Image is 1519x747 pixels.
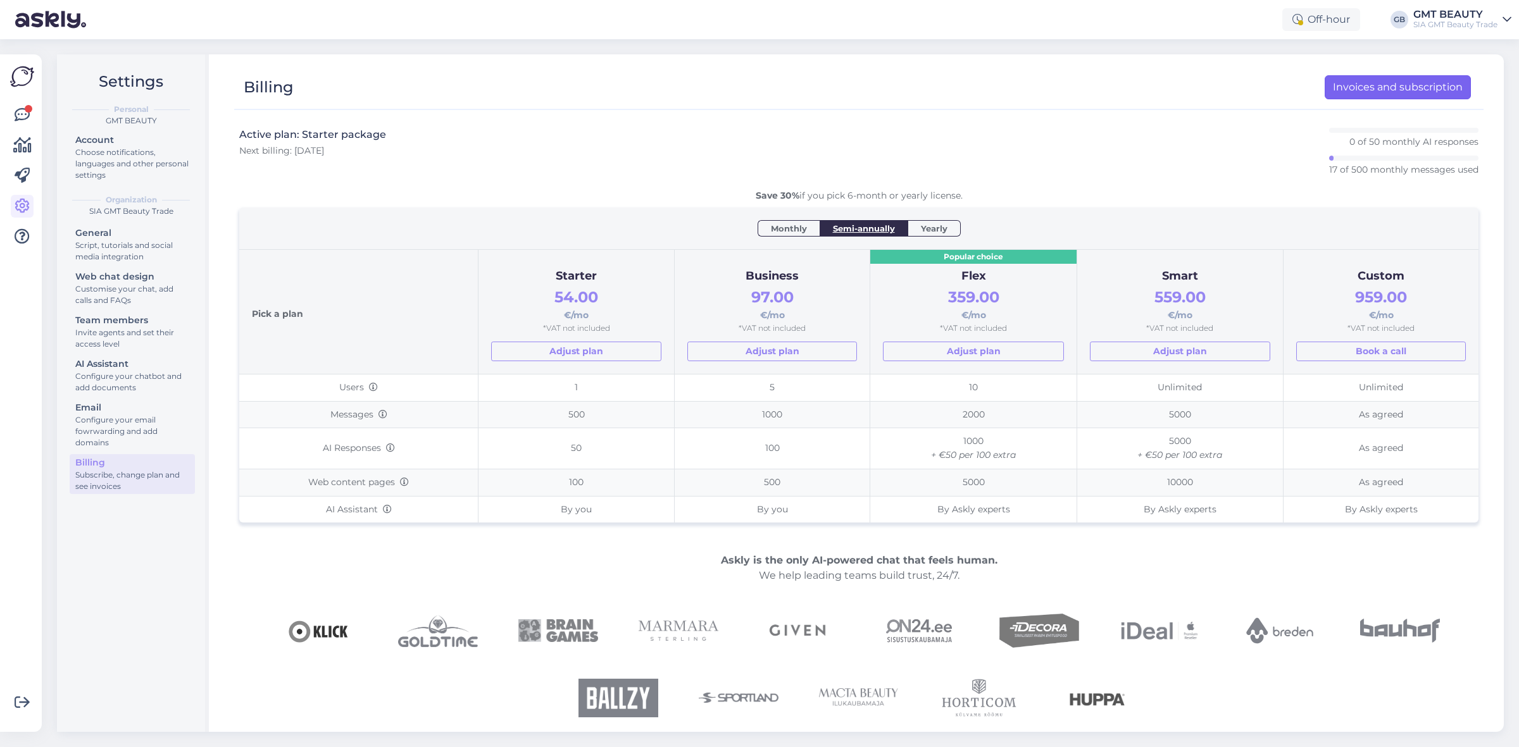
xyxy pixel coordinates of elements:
[239,401,478,428] td: Messages
[491,323,661,335] div: *VAT not included
[75,226,189,240] div: General
[478,496,674,522] td: By you
[478,401,674,428] td: 500
[1284,374,1478,402] td: Unlimited
[687,342,857,361] a: Adjust plan
[478,428,674,469] td: 50
[1325,75,1471,99] a: Invoices and subscription
[75,401,189,414] div: Email
[75,147,189,181] div: Choose notifications, languages and other personal settings
[518,591,598,670] img: Braingames
[239,496,478,522] td: AI Assistant
[870,250,1076,264] div: Popular choice
[554,288,598,306] span: 54.00
[999,591,1079,670] img: Decora
[674,496,870,522] td: By you
[1077,428,1283,469] td: 5000
[75,283,189,306] div: Customise your chat, add calls and FAQs
[114,104,149,115] b: Personal
[398,591,478,670] img: Goldtime
[687,268,857,285] div: Business
[278,591,358,670] img: Klick
[1349,135,1478,148] p: 0 of 50 monthly AI responses
[1090,342,1270,361] a: Adjust plan
[1077,496,1283,522] td: By Askly experts
[75,133,189,147] div: Account
[699,676,778,720] img: Sportland
[478,374,674,402] td: 1
[491,268,661,285] div: Starter
[1413,9,1511,30] a: GMT BEAUTYSIA GMT Beauty Trade
[67,70,195,94] h2: Settings
[478,469,674,496] td: 100
[819,676,899,720] img: Mactabeauty
[870,496,1077,522] td: By Askly experts
[1296,342,1466,361] button: Book a call
[239,428,478,469] td: AI Responses
[1413,20,1497,30] div: SIA GMT Beauty Trade
[1090,268,1270,285] div: Smart
[883,323,1063,335] div: *VAT not included
[1391,11,1408,28] div: GB
[67,206,195,217] div: SIA GMT Beauty Trade
[1060,676,1139,720] img: Huppa
[239,128,386,142] h3: Active plan: Starter package
[948,288,999,306] span: 359.00
[70,132,195,183] a: AccountChoose notifications, languages and other personal settings
[239,145,324,156] span: Next billing: [DATE]
[1137,449,1222,460] i: + €50 per 100 extra
[1296,323,1466,335] div: *VAT not included
[75,327,189,350] div: Invite agents and set their access level
[939,676,1019,720] img: Horticom
[239,189,1478,202] div: if you pick 6-month or yearly license.
[879,591,959,670] img: On24
[756,190,799,201] b: Save 30%
[70,399,195,450] a: EmailConfigure your email fowrwarding and add domains
[1296,285,1466,323] div: €/mo
[75,314,189,327] div: Team members
[491,285,661,323] div: €/mo
[639,591,718,670] img: Marmarasterling
[674,401,870,428] td: 1000
[70,312,195,352] a: Team membersInvite agents and set their access level
[1090,323,1270,335] div: *VAT not included
[1329,163,1478,176] p: 17 of 500 monthly messages used
[1240,591,1320,670] img: Breden
[75,270,189,283] div: Web chat design
[75,371,189,393] div: Configure your chatbot and add documents
[1120,591,1199,670] img: IDeal
[1077,374,1283,402] td: Unlimited
[1077,401,1283,428] td: 5000
[1413,9,1497,20] div: GMT BEAUTY
[75,414,189,448] div: Configure your email fowrwarding and add domains
[833,222,895,235] span: Semi-annually
[1360,591,1440,670] img: bauhof
[921,222,947,235] span: Yearly
[70,268,195,308] a: Web chat designCustomise your chat, add calls and FAQs
[1154,288,1206,306] span: 559.00
[75,240,189,262] div: Script, tutorials and social media integration
[75,357,189,371] div: AI Assistant
[870,374,1077,402] td: 10
[721,554,997,566] b: Askly is the only AI-powered chat that feels human.
[1284,496,1478,522] td: By Askly experts
[1284,428,1478,469] td: As agreed
[687,285,857,323] div: €/mo
[1284,469,1478,496] td: As agreed
[870,428,1077,469] td: 1000
[106,194,157,206] b: Organization
[70,225,195,264] a: GeneralScript, tutorials and social media integration
[674,469,870,496] td: 500
[931,449,1016,460] i: + €50 per 100 extra
[67,115,195,127] div: GMT BEAUTY
[751,288,794,306] span: 97.00
[1284,401,1478,428] td: As agreed
[870,401,1077,428] td: 2000
[70,454,195,494] a: BillingSubscribe, change plan and see invoices
[10,65,34,89] img: Askly Logo
[239,553,1478,583] div: We help leading teams build trust, 24/7.
[870,469,1077,496] td: 5000
[239,469,478,496] td: Web content pages
[687,323,857,335] div: *VAT not included
[244,75,294,99] div: Billing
